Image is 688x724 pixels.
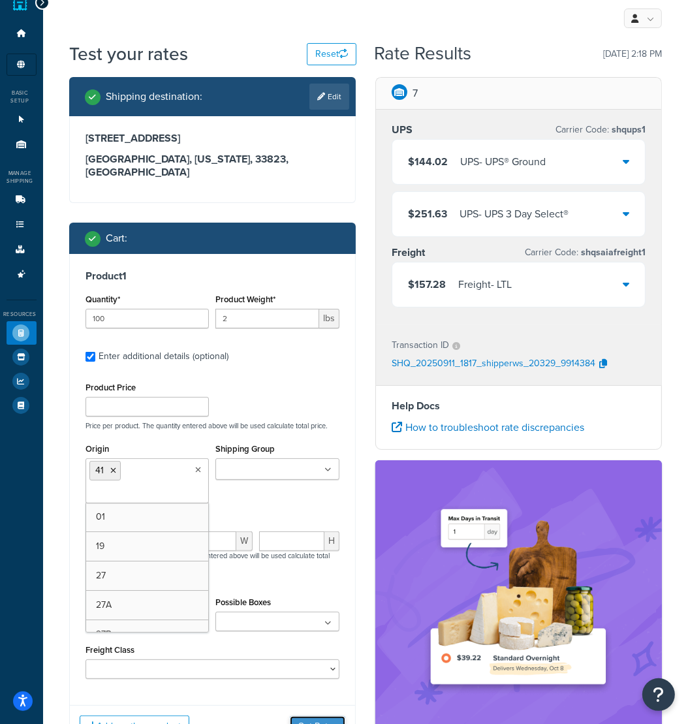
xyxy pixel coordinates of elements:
[86,532,209,561] a: 19
[7,108,37,132] li: Websites
[7,22,37,46] li: Dashboard
[460,205,569,223] div: UPS - UPS 3 Day Select®
[7,188,37,212] li: Carriers
[642,678,675,711] button: Open Resource Center
[413,84,418,102] p: 7
[408,277,446,292] span: $157.28
[96,598,112,612] span: 27A
[7,394,37,417] li: Help Docs
[69,41,188,67] h1: Test your rates
[392,336,449,354] p: Transaction ID
[215,294,275,304] label: Product Weight*
[96,510,105,524] span: 01
[319,309,339,328] span: lbs
[7,133,37,157] li: Origins
[7,213,37,237] li: Shipping Rules
[86,132,339,145] h3: [STREET_ADDRESS]
[609,123,646,136] span: shqups1
[392,420,584,435] a: How to troubleshoot rate discrepancies
[392,354,595,374] p: SHQ_20250911_1817_shipperws_20329_9914384
[392,246,425,259] h3: Freight
[7,262,37,287] li: Advanced Features
[86,645,134,655] label: Freight Class
[86,153,339,179] h3: [GEOGRAPHIC_DATA], [US_STATE], 33823 , [GEOGRAPHIC_DATA]
[86,620,209,649] a: 27B
[460,153,546,171] div: UPS - UPS® Ground
[603,45,662,63] p: [DATE] 2:18 PM
[86,591,209,620] a: 27A
[96,569,106,582] span: 27
[106,232,127,244] h2: Cart :
[420,480,616,716] img: feature-image-ddt-36eae7f7280da8017bfb280eaccd9c446f90b1fe08728e4019434db127062ab4.png
[215,444,275,454] label: Shipping Group
[309,84,349,110] a: Edit
[106,91,202,102] h2: Shipping destination :
[408,154,448,169] span: $144.02
[215,309,319,328] input: 0.00
[324,531,339,551] span: H
[86,444,109,454] label: Origin
[408,206,447,221] span: $251.63
[99,347,228,366] div: Enter additional details (optional)
[578,245,646,259] span: shqsaiafreight1
[374,44,471,64] h2: Rate Results
[392,398,646,414] h4: Help Docs
[96,539,104,553] span: 19
[7,238,37,262] li: Boxes
[86,294,120,304] label: Quantity*
[7,370,37,393] li: Analytics
[86,309,210,328] input: 0.0
[215,597,271,607] label: Possible Boxes
[458,275,512,294] div: Freight - LTL
[7,321,37,345] li: Test Your Rates
[555,121,646,139] p: Carrier Code:
[82,551,343,569] p: Dimensions per product. The quantity entered above will be used calculate total volume.
[86,503,209,531] a: 01
[525,244,646,262] p: Carrier Code:
[86,270,339,283] h3: Product 1
[95,464,104,477] span: 41
[307,43,356,65] button: Reset
[96,627,112,641] span: 27B
[86,561,209,590] a: 27
[86,383,136,392] label: Product Price
[392,123,413,136] h3: UPS
[82,421,343,430] p: Price per product. The quantity entered above will be used calculate total price.
[7,345,37,369] li: Marketplace
[236,531,253,551] span: W
[86,352,95,362] input: Enter additional details (optional)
